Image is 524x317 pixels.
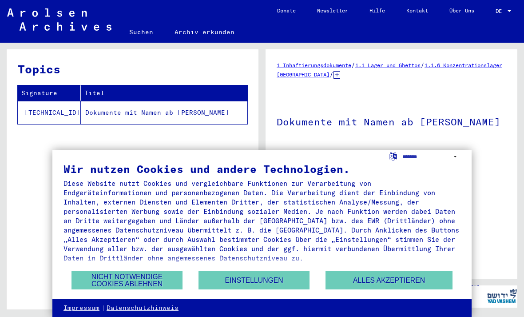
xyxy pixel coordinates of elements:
span: / [421,61,425,69]
span: / [351,61,355,69]
a: 1.1 Lager und Ghettos [355,62,421,68]
div: Wir nutzen Cookies und andere Technologien. [64,164,460,174]
td: Dokumente mit Namen ab [PERSON_NAME] [81,101,247,124]
a: 1 Inhaftierungsdokumente [277,62,351,68]
a: Impressum [64,304,99,313]
a: Suchen [119,21,164,43]
span: DE [496,8,505,14]
th: Signature [18,85,81,101]
select: Sprache auswählen [402,150,460,163]
div: Diese Website nutzt Cookies und vergleichbare Funktionen zur Verarbeitung von Endgeräteinformatio... [64,179,460,263]
button: Nicht notwendige Cookies ablehnen [71,271,183,289]
a: Datenschutzhinweis [107,304,179,313]
img: yv_logo.png [485,285,519,307]
td: [TECHNICAL_ID] [18,101,81,124]
button: Alles akzeptieren [326,271,453,289]
img: Arolsen_neg.svg [7,8,111,31]
span: / [329,70,333,78]
button: Einstellungen [198,271,310,289]
a: Archiv erkunden [164,21,245,43]
h3: Topics [18,60,247,78]
label: Sprache auswählen [389,152,398,160]
th: Titel [81,85,247,101]
h1: Dokumente mit Namen ab [PERSON_NAME] [277,101,506,140]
